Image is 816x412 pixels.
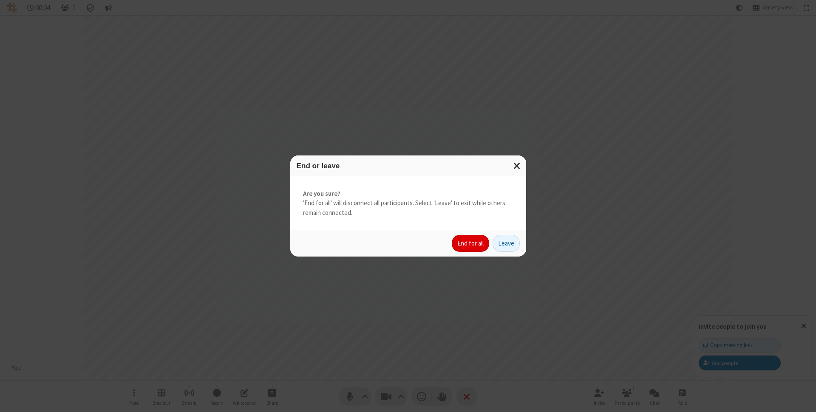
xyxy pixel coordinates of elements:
strong: Are you sure? [303,189,513,199]
button: Close modal [508,155,526,176]
button: End for all [452,235,489,252]
div: 'End for all' will disconnect all participants. Select 'Leave' to exit while others remain connec... [290,176,526,231]
button: Leave [493,235,520,252]
h3: End or leave [297,162,520,170]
